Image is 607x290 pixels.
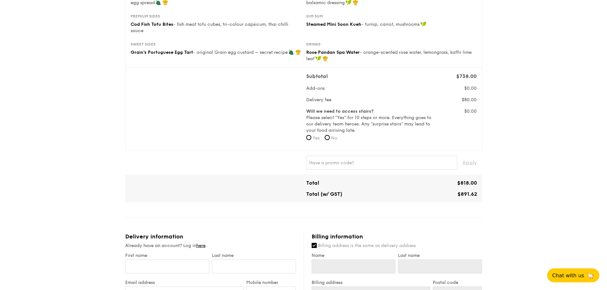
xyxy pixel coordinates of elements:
span: Total [306,180,319,186]
span: Add-ons [306,86,325,91]
div: Dim sum [306,14,477,19]
span: Delivery information [125,233,183,240]
span: Steamed Mini Soon Kueh [306,22,361,27]
span: Rose Pandan Spa Water [306,50,360,55]
span: $0.00 [464,109,477,114]
img: icon-chef-hat.a58ddaea.svg [322,56,328,61]
span: - turnip, carrot, mushrooms [361,22,420,27]
label: First name [125,253,209,258]
span: $891.62 [458,191,477,197]
label: Postal code [433,280,482,285]
span: $818.00 [457,180,477,186]
input: No [325,135,330,140]
div: Drinks [306,42,477,47]
span: $80.00 [462,97,477,103]
span: No [331,135,337,141]
b: Will we need to access stairs? [306,109,373,114]
span: 🦙 [587,272,594,279]
span: Apply [462,156,477,170]
span: Subtotal [306,73,328,79]
span: Cod Fish Tofu Bites [131,22,173,27]
img: icon-vegan.f8ff3823.svg [315,56,322,61]
span: - fish meat tofu cubes, tri-colour capsicum, thai chilli sauce [131,22,288,33]
span: - original Grain egg custard – secret recipe [193,50,288,55]
div: Premium sides [131,14,301,19]
input: Have a promo code? [306,156,457,170]
span: Grain's Portuguese Egg Tart [131,50,193,55]
span: Billing address is the same as delivery address [318,243,416,248]
span: Total (w/ GST) [306,191,342,197]
span: $0.00 [464,86,477,91]
span: Yes [313,135,320,141]
button: Chat with us🦙 [547,268,599,282]
label: Billing address [312,280,430,285]
span: - orange-scented rose water, lemongrass, kaffir lime leaf [306,50,472,61]
span: $738.00 [456,73,477,79]
img: icon-vegan.f8ff3823.svg [420,21,427,27]
div: Already have an account? Log in . [125,243,296,249]
img: icon-chef-hat.a58ddaea.svg [295,49,301,55]
label: Email address [125,280,244,285]
input: Billing address is the same as delivery address [312,243,317,248]
a: here [196,243,206,248]
input: Yes [306,135,311,140]
label: Mobile number [246,280,296,285]
span: Billing information [312,233,363,240]
label: Name [312,253,396,258]
img: icon-vegetarian.fe4039eb.svg [288,49,294,55]
label: Last name [212,253,296,258]
span: Delivery fee [306,97,331,103]
label: Last name [398,253,482,258]
span: Chat with us [552,272,584,279]
div: Sweet sides [131,42,301,47]
label: Please select “Yes” for 10 steps or more. Everything goes to our delivery team heroes. Any “surpr... [306,108,433,134]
